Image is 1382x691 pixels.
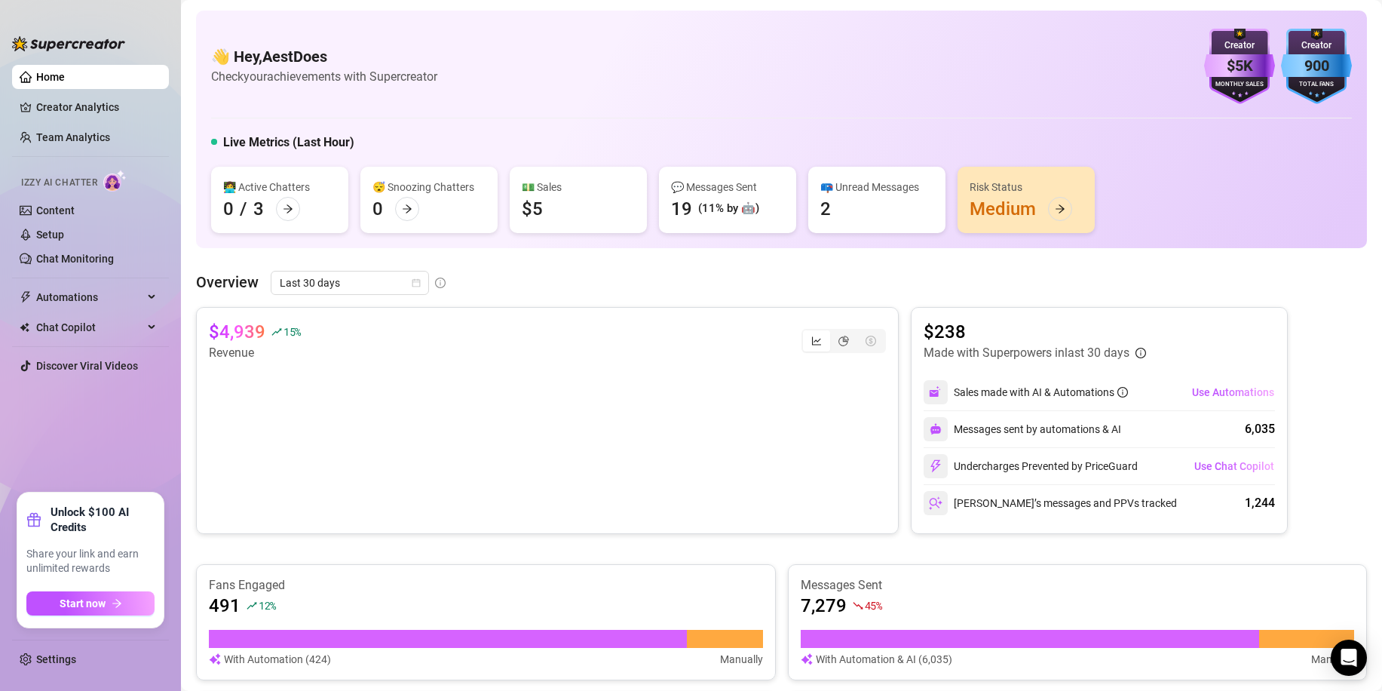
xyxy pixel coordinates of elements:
h5: Live Metrics (Last Hour) [223,134,354,152]
div: $5 [522,197,543,221]
div: 1,244 [1245,494,1275,512]
div: $5K [1204,54,1275,78]
span: fall [853,600,863,611]
span: gift [26,512,41,527]
article: 491 [209,594,241,618]
span: calendar [412,278,421,287]
span: info-circle [435,278,446,288]
div: 0 [223,197,234,221]
h4: 👋 Hey, AestDoes [211,46,437,67]
div: 19 [671,197,692,221]
div: Creator [1281,38,1352,53]
div: Total Fans [1281,80,1352,90]
img: svg%3e [929,496,942,510]
a: Creator Analytics [36,95,157,119]
span: Chat Copilot [36,315,143,339]
article: Revenue [209,344,301,362]
a: Chat Monitoring [36,253,114,265]
div: 3 [253,197,264,221]
div: Sales made with AI & Automations [954,384,1128,401]
article: $4,939 [209,320,265,344]
button: Use Automations [1191,380,1275,404]
article: $238 [924,320,1146,344]
div: [PERSON_NAME]’s messages and PPVs tracked [924,491,1177,515]
span: 45 % [865,598,882,613]
div: 😴 Snoozing Chatters [372,179,486,195]
span: pie-chart [838,336,849,346]
img: AI Chatter [103,170,127,192]
div: 💵 Sales [522,179,635,195]
div: 900 [1281,54,1352,78]
span: arrow-right [112,598,122,609]
article: With Automation (424) [224,651,331,668]
div: 0 [372,197,383,221]
button: Start nowarrow-right [26,591,155,616]
div: Undercharges Prevented by PriceGuard [924,454,1138,478]
span: dollar-circle [866,336,876,346]
span: rise [247,600,257,611]
strong: Unlock $100 AI Credits [51,505,155,535]
img: svg%3e [929,459,942,473]
a: Discover Viral Videos [36,360,138,372]
span: arrow-right [402,204,412,214]
img: svg%3e [929,385,942,399]
img: svg%3e [801,651,813,668]
img: svg%3e [930,423,942,435]
article: Check your achievements with Supercreator [211,67,437,86]
a: Team Analytics [36,131,110,143]
span: Start now [60,597,106,610]
div: segmented control [801,329,886,353]
img: logo-BBDzfeDw.svg [12,36,125,51]
span: line-chart [811,336,822,346]
article: With Automation & AI (6,035) [816,651,952,668]
div: Creator [1204,38,1275,53]
article: Messages Sent [801,577,1355,594]
span: 15 % [283,324,301,339]
a: Setup [36,229,64,241]
div: 6,035 [1245,420,1275,438]
img: svg%3e [209,651,221,668]
article: Manually [720,651,763,668]
div: 📪 Unread Messages [820,179,933,195]
a: Settings [36,653,76,665]
span: Last 30 days [280,272,420,294]
button: Use Chat Copilot [1194,454,1275,478]
article: Manually [1311,651,1354,668]
span: Use Automations [1192,386,1274,398]
div: Risk Status [970,179,1083,195]
div: 💬 Messages Sent [671,179,784,195]
span: 12 % [259,598,276,613]
article: 7,279 [801,594,847,618]
div: 2 [820,197,831,221]
span: Share your link and earn unlimited rewards [26,547,155,576]
article: Made with Superpowers in last 30 days [924,344,1129,362]
a: Home [36,71,65,83]
div: 👩‍💻 Active Chatters [223,179,336,195]
img: Chat Copilot [20,322,29,333]
a: Content [36,204,75,217]
img: purple-badge-B9DA21FR.svg [1204,29,1275,104]
span: Automations [36,285,143,309]
span: Izzy AI Chatter [21,176,97,190]
article: Fans Engaged [209,577,763,594]
span: info-circle [1135,348,1146,358]
div: Open Intercom Messenger [1331,640,1367,676]
span: info-circle [1117,387,1128,398]
span: rise [271,327,282,337]
img: blue-badge-DgoSNQY1.svg [1281,29,1352,104]
article: Overview [196,271,259,293]
span: Use Chat Copilot [1194,460,1274,472]
span: arrow-right [283,204,293,214]
div: Messages sent by automations & AI [924,417,1121,441]
div: (11% by 🤖) [698,200,759,218]
span: arrow-right [1055,204,1065,214]
div: Monthly Sales [1204,80,1275,90]
span: thunderbolt [20,291,32,303]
